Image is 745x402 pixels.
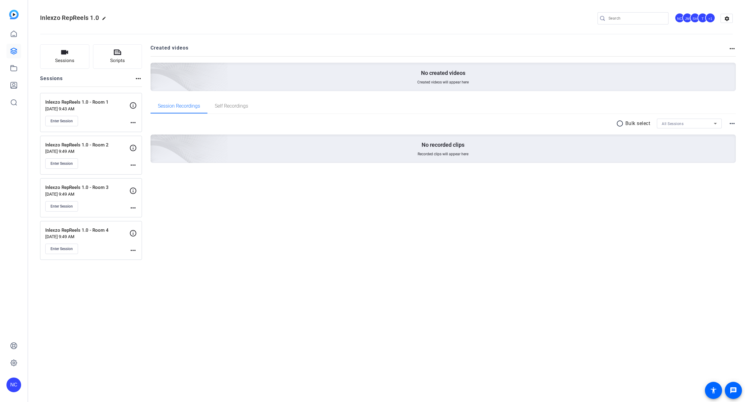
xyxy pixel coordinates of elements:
div: JM [682,13,692,23]
img: blue-gradient.svg [9,10,19,19]
button: Enter Session [45,116,78,126]
span: Session Recordings [158,104,200,109]
p: [DATE] 9:49 AM [45,149,129,154]
img: embarkstudio-empty-session.png [82,74,228,207]
button: Enter Session [45,244,78,254]
mat-icon: more_horiz [129,247,137,254]
p: Inlexzo RepReels 1.0 - Room 1 [45,99,129,106]
span: Scripts [110,57,125,64]
mat-icon: accessibility [710,387,717,394]
p: No created videos [421,69,465,77]
p: Inlexzo RepReels 1.0 - Room 4 [45,227,129,234]
button: Sessions [40,44,89,69]
mat-icon: edit [102,16,109,24]
div: NC [675,13,685,23]
span: Inlexzo RepReels 1.0 [40,14,99,21]
p: Bulk select [625,120,650,127]
mat-icon: message [730,387,737,394]
button: Scripts [93,44,142,69]
span: Self Recordings [215,104,248,109]
ngx-avatar: Tinks [698,13,708,24]
div: T [698,13,708,23]
div: SH [690,13,700,23]
ngx-avatar: Sean Healey [690,13,701,24]
p: Inlexzo RepReels 1.0 - Room 3 [45,184,129,191]
mat-icon: more_horiz [129,119,137,126]
p: [DATE] 9:49 AM [45,192,129,197]
h2: Created videos [151,44,729,56]
ngx-avatar: Nate Cleveland [675,13,685,24]
div: NC [6,378,21,392]
p: Inlexzo RepReels 1.0 - Room 2 [45,142,129,149]
span: Recorded clips will appear here [418,152,468,157]
span: Enter Session [50,246,73,251]
div: +1 [705,13,715,23]
mat-icon: more_horiz [135,75,142,82]
button: Enter Session [45,158,78,169]
span: Enter Session [50,119,73,124]
mat-icon: more_horiz [728,120,736,127]
mat-icon: more_horiz [728,45,736,52]
span: All Sessions [662,122,684,126]
input: Search [609,15,664,22]
mat-icon: radio_button_unchecked [616,120,625,127]
ngx-avatar: James Monte [682,13,693,24]
p: No recorded clips [422,141,464,149]
h2: Sessions [40,75,63,87]
span: Enter Session [50,204,73,209]
span: Created videos will appear here [417,80,469,85]
button: Enter Session [45,201,78,212]
span: Sessions [55,57,74,64]
p: [DATE] 9:43 AM [45,106,129,111]
mat-icon: more_horiz [129,204,137,212]
img: Creted videos background [82,2,228,135]
span: Enter Session [50,161,73,166]
p: [DATE] 9:49 AM [45,234,129,239]
mat-icon: settings [721,14,733,23]
mat-icon: more_horiz [129,161,137,169]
